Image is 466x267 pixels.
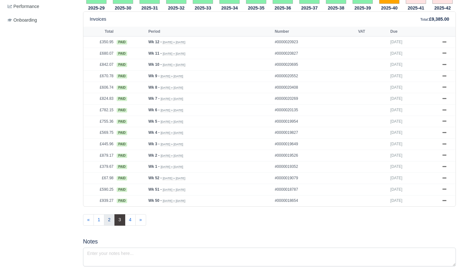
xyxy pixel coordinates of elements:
td: £569.75 [83,127,115,139]
strong: Wk 50 - [148,198,162,203]
strong: Wk 2 - [148,153,159,158]
span: paid [117,131,127,135]
td: £670.78 [83,71,115,82]
span: paid [117,120,127,124]
th: 2025-31 [136,4,163,12]
th: Due [389,27,437,36]
td: #0000018654 [273,195,357,206]
td: £67.98 [83,173,115,184]
strong: Wk 51 - [148,187,162,192]
span: [DATE] [390,198,402,203]
td: £445.96 [83,139,115,150]
small: [DATE] » [DATE] [161,142,183,146]
span: [DATE] [390,96,402,101]
span: [DATE] [390,142,402,146]
a: 2 [104,214,115,226]
td: #0000020135 [273,105,357,116]
a: 1 [94,214,104,226]
th: 2025-38 [323,4,349,12]
th: 2025-39 [349,4,376,12]
th: 2025-42 [429,4,456,12]
th: 2025-29 [83,4,110,12]
small: [DATE] » [DATE] [163,188,185,192]
span: Onboarding [8,17,37,24]
th: 2025-35 [243,4,269,12]
small: [DATE] » [DATE] [161,108,183,112]
strong: Wk 11 - [148,51,162,56]
span: paid [117,74,127,79]
small: [DATE] » [DATE] [163,199,185,203]
th: 2025-34 [216,4,243,12]
td: #0000019352 [273,161,357,173]
span: paid [117,199,127,203]
span: [DATE] [390,187,402,192]
th: 2025-33 [190,4,216,12]
span: paid [117,86,127,90]
h5: Notes [83,238,456,245]
span: [DATE] [390,108,402,112]
small: [DATE] » [DATE] [163,63,185,67]
th: 2025-40 [376,4,403,12]
td: #0000020827 [273,48,357,59]
small: [DATE] » [DATE] [161,86,183,90]
td: #0000020552 [273,71,357,82]
small: [DATE] » [DATE] [161,154,183,158]
span: paid [117,40,127,44]
strong: Wk 5 - [148,119,159,124]
td: £824.83 [83,93,115,105]
span: paid [117,154,127,158]
span: paid [117,176,127,181]
td: #0000018787 [273,184,357,195]
td: #0000020408 [273,82,357,93]
span: [DATE] [390,130,402,135]
td: #0000020695 [273,59,357,71]
span: [DATE] [390,119,402,124]
small: [DATE] » [DATE] [161,165,183,169]
span: paid [117,165,127,169]
th: 2025-41 [403,4,429,12]
strong: Wk 4 - [148,130,159,135]
td: #0000019079 [273,173,357,184]
a: « [83,214,94,226]
th: VAT [357,27,389,36]
small: [DATE] » [DATE] [163,40,185,44]
td: £590.25 [83,184,115,195]
th: Total [83,27,115,36]
small: [DATE] » [DATE] [161,74,183,78]
span: 3 [114,214,125,226]
td: £939.27 [83,195,115,206]
span: [DATE] [390,62,402,67]
span: [DATE] [390,176,402,180]
td: #0000019649 [273,139,357,150]
span: paid [117,51,127,56]
th: 2025-30 [110,4,136,12]
strong: Wk 8 - [148,85,159,90]
a: Onboarding [5,14,75,26]
span: paid [117,188,127,192]
td: £680.07 [83,48,115,59]
span: [DATE] [390,164,402,169]
span: paid [117,97,127,101]
td: £842.07 [83,59,115,71]
strong: Wk 3 - [148,142,159,146]
small: [DATE] » [DATE] [161,131,183,135]
span: [DATE] [390,153,402,158]
a: » [135,214,146,226]
td: #0000019827 [273,127,357,139]
strong: Wk 1 - [148,164,159,169]
span: [DATE] [390,51,402,56]
td: #0000019526 [273,150,357,161]
span: paid [117,108,127,113]
span: paid [117,142,127,147]
a: 4 [125,214,136,226]
td: #0000020269 [273,93,357,105]
small: [DATE] » [DATE] [163,52,185,56]
div: : [420,16,449,23]
th: 2025-37 [296,4,323,12]
th: Number [273,27,357,36]
td: #0000019954 [273,116,357,127]
iframe: Chat Widget [434,236,466,267]
th: Period [147,27,273,36]
td: £379.67 [83,161,115,173]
